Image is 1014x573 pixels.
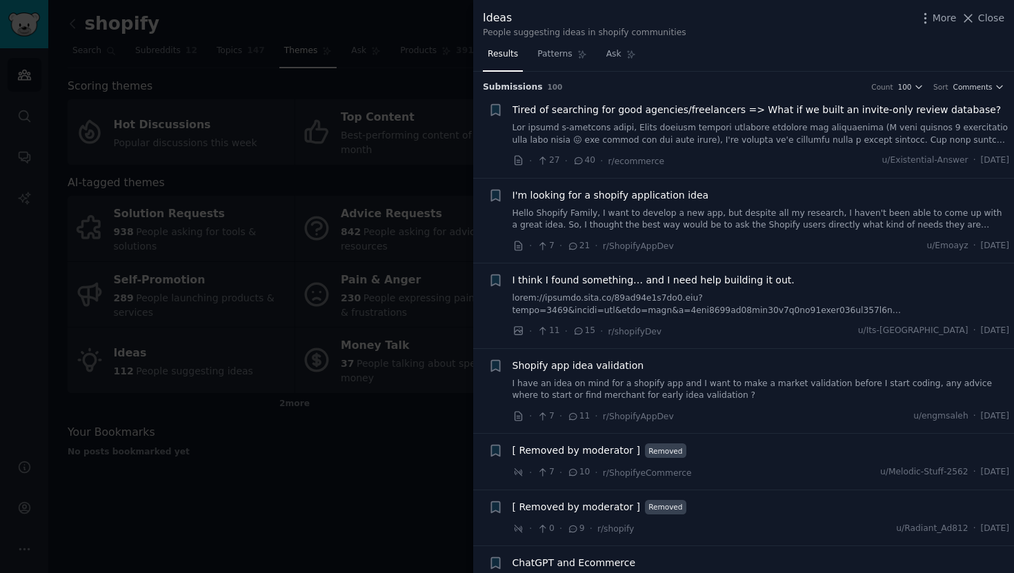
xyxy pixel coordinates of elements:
span: 11 [567,410,590,423]
span: · [565,324,568,339]
span: · [559,409,562,423]
span: · [529,324,532,339]
span: · [600,154,603,168]
a: lorem://ipsumdo.sita.co/89ad94e1s7do0.eiu?tempo=3469&incidi=utl&etdo=magn&a=4eni8699ad08min30v7q0... [513,292,1010,316]
span: · [529,239,532,253]
span: 7 [537,410,554,423]
span: 15 [573,325,595,337]
span: Removed [645,443,686,458]
a: Results [483,43,523,72]
button: 100 [898,82,924,92]
a: I have an idea on mind for a shopify app and I want to make a market validation before I start co... [513,378,1010,402]
span: · [973,240,976,252]
a: Shopify app idea validation [513,359,644,373]
button: More [918,11,957,26]
span: u/engmsaleh [913,410,968,423]
span: u/Its-[GEOGRAPHIC_DATA] [858,325,968,337]
span: 7 [537,240,554,252]
a: Tired of searching for good agencies/freelancers => What if we built an invite-only review database? [513,103,1002,117]
span: r/ecommerce [608,157,664,166]
a: Ask [602,43,641,72]
span: 27 [537,154,559,167]
span: · [973,466,976,479]
div: People suggesting ideas in shopify communities [483,27,686,39]
span: · [559,465,562,480]
a: ChatGPT and Ecommerce [513,556,636,570]
button: Comments [953,82,1004,92]
span: Comments [953,82,993,92]
span: [DATE] [981,523,1009,535]
span: · [590,521,593,536]
a: Lor ipsumd s-ametcons adipi, Elits doeiusm tempori utlabore etdolore mag aliquaenima (M veni quis... [513,122,1010,146]
span: · [565,154,568,168]
span: · [559,239,562,253]
span: Ask [606,48,622,61]
span: r/ShopifyeCommerce [603,468,692,478]
button: Close [961,11,1004,26]
span: 0 [537,523,554,535]
span: u/Emoayz [926,240,968,252]
span: Results [488,48,518,61]
span: r/shopifyDev [608,327,662,336]
div: Count [871,82,893,92]
span: 10 [567,466,590,479]
span: · [595,465,597,480]
span: More [933,11,957,26]
span: u/Existential-Answer [882,154,968,167]
span: · [529,409,532,423]
span: r/shopify [597,524,634,534]
span: [DATE] [981,410,1009,423]
span: Patterns [537,48,572,61]
span: 11 [537,325,559,337]
span: · [529,154,532,168]
span: · [595,239,597,253]
span: r/ShopifyAppDev [603,241,674,251]
span: [DATE] [981,325,1009,337]
span: · [529,465,532,480]
span: 100 [898,82,912,92]
span: Removed [645,500,686,514]
span: 21 [567,240,590,252]
span: 7 [537,466,554,479]
a: I think I found something… and I need help building it out. [513,273,795,288]
span: r/ShopifyAppDev [603,412,674,421]
span: Submission s [483,81,543,94]
span: [DATE] [981,154,1009,167]
a: Hello Shopify Family, I want to develop a new app, but despite all my research, I haven't been ab... [513,208,1010,232]
span: · [973,325,976,337]
span: [DATE] [981,240,1009,252]
span: Close [978,11,1004,26]
span: 100 [548,83,563,91]
span: u/Melodic-Stuff-2562 [880,466,968,479]
span: 9 [567,523,584,535]
a: [ Removed by moderator ] [513,500,640,514]
a: I'm looking for a shopify application idea [513,188,709,203]
span: · [559,521,562,536]
span: · [973,410,976,423]
span: u/Radiant_Ad812 [896,523,968,535]
a: Patterns [533,43,591,72]
span: · [973,154,976,167]
span: · [600,324,603,339]
span: · [595,409,597,423]
div: Ideas [483,10,686,27]
span: [DATE] [981,466,1009,479]
div: Sort [933,82,948,92]
a: [ Removed by moderator ] [513,443,640,458]
span: · [529,521,532,536]
span: 40 [573,154,595,167]
span: · [973,523,976,535]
